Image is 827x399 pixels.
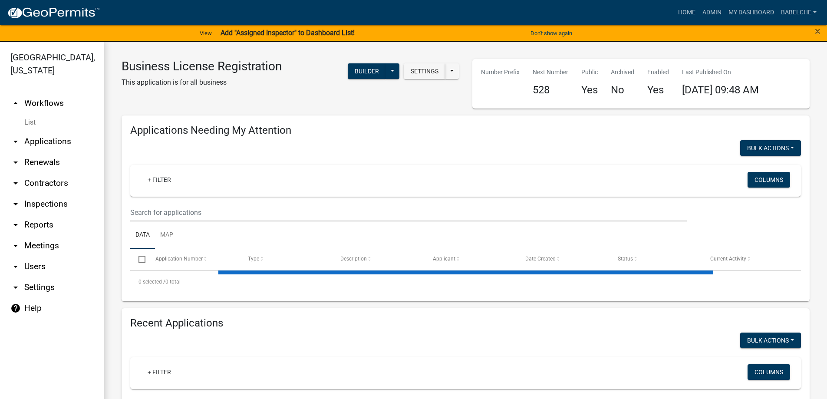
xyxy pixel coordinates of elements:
[221,29,355,37] strong: Add "Assigned Inspector" to Dashboard List!
[196,26,215,40] a: View
[155,221,178,249] a: Map
[239,249,332,270] datatable-header-cell: Type
[332,249,425,270] datatable-header-cell: Description
[348,63,386,79] button: Builder
[581,68,598,77] p: Public
[527,26,576,40] button: Don't show again
[155,256,203,262] span: Application Number
[425,249,517,270] datatable-header-cell: Applicant
[141,172,178,188] a: + Filter
[699,4,725,21] a: Admin
[340,256,367,262] span: Description
[682,68,759,77] p: Last Published On
[481,68,520,77] p: Number Prefix
[533,68,568,77] p: Next Number
[815,25,820,37] span: ×
[10,303,21,313] i: help
[10,136,21,147] i: arrow_drop_down
[130,271,801,293] div: 0 total
[682,84,759,96] span: [DATE] 09:48 AM
[533,84,568,96] h4: 528
[725,4,778,21] a: My Dashboard
[248,256,259,262] span: Type
[130,249,147,270] datatable-header-cell: Select
[702,249,794,270] datatable-header-cell: Current Activity
[10,220,21,230] i: arrow_drop_down
[647,68,669,77] p: Enabled
[404,63,445,79] button: Settings
[517,249,610,270] datatable-header-cell: Date Created
[433,256,455,262] span: Applicant
[10,98,21,109] i: arrow_drop_up
[122,59,282,74] h3: Business License Registration
[611,68,634,77] p: Archived
[748,364,790,380] button: Columns
[740,333,801,348] button: Bulk Actions
[675,4,699,21] a: Home
[710,256,746,262] span: Current Activity
[130,204,687,221] input: Search for applications
[778,4,820,21] a: babelche
[10,199,21,209] i: arrow_drop_down
[618,256,633,262] span: Status
[748,172,790,188] button: Columns
[647,84,669,96] h4: Yes
[815,26,820,36] button: Close
[610,249,702,270] datatable-header-cell: Status
[740,140,801,156] button: Bulk Actions
[10,178,21,188] i: arrow_drop_down
[130,221,155,249] a: Data
[611,84,634,96] h4: No
[147,249,239,270] datatable-header-cell: Application Number
[138,279,165,285] span: 0 selected /
[10,157,21,168] i: arrow_drop_down
[130,124,801,137] h4: Applications Needing My Attention
[130,317,801,330] h4: Recent Applications
[10,282,21,293] i: arrow_drop_down
[10,241,21,251] i: arrow_drop_down
[10,261,21,272] i: arrow_drop_down
[525,256,556,262] span: Date Created
[581,84,598,96] h4: Yes
[122,77,282,88] p: This application is for all business
[141,364,178,380] a: + Filter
